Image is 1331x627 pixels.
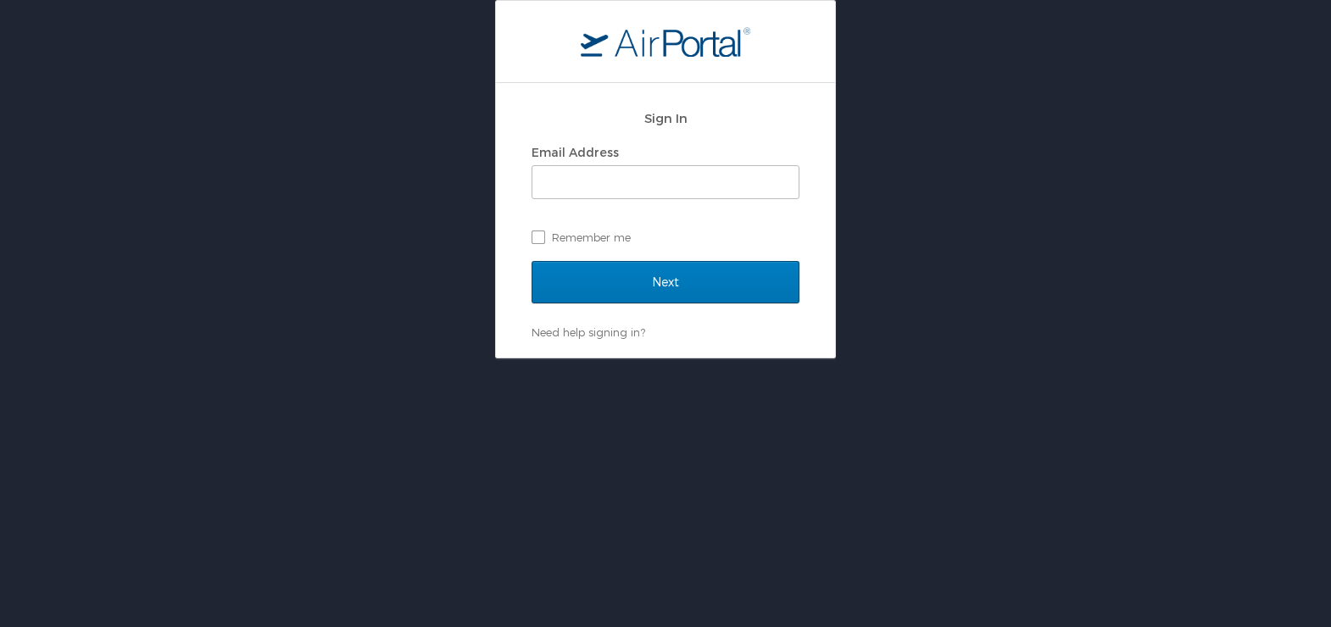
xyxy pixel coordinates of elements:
[532,325,645,339] a: Need help signing in?
[581,26,750,57] img: logo
[532,145,619,159] label: Email Address
[532,108,799,128] h2: Sign In
[532,225,799,250] label: Remember me
[532,261,799,303] input: Next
